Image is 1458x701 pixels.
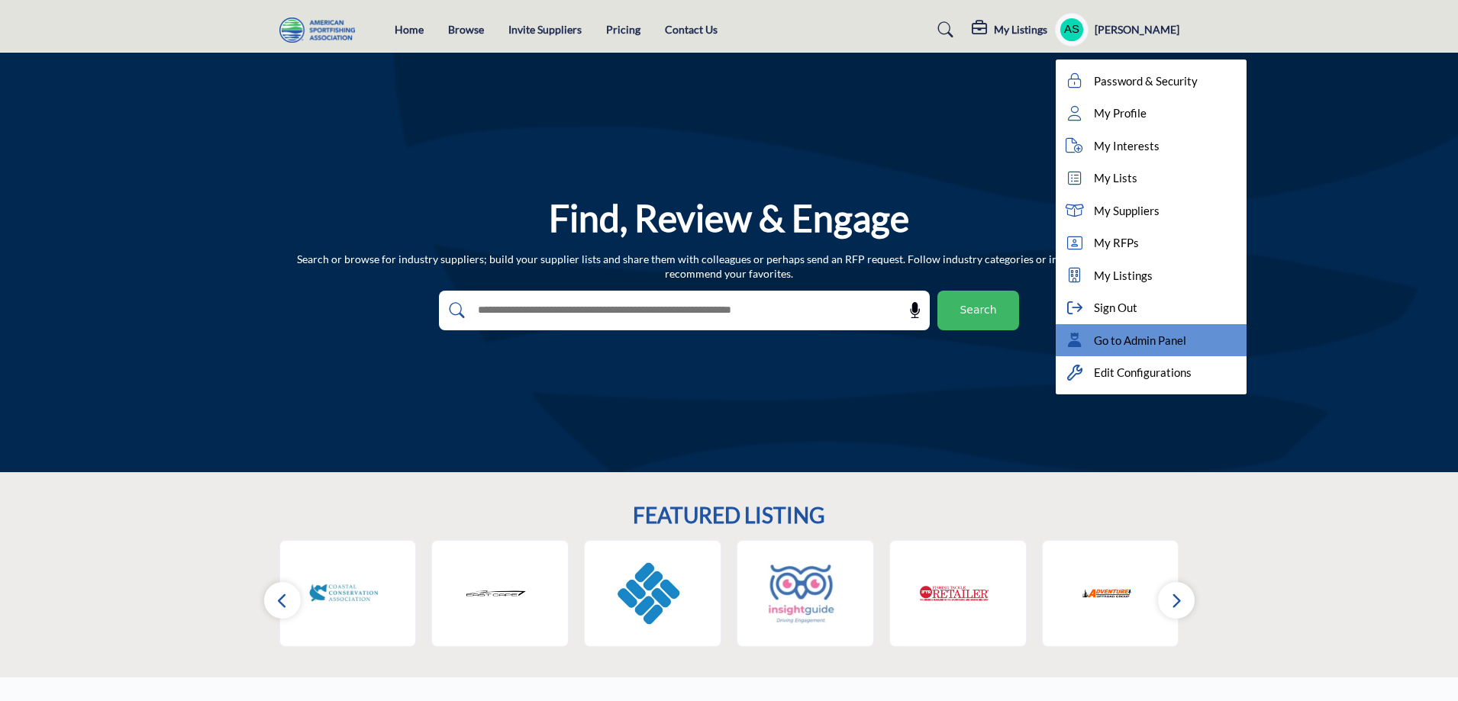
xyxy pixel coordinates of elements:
[309,559,378,628] img: Coastal Conservation Association
[1056,259,1247,292] a: My Listings
[1094,169,1137,187] span: My Lists
[1094,105,1147,122] span: My Profile
[1094,267,1153,285] span: My Listings
[1094,202,1160,220] span: My Suppliers
[614,559,683,628] img: Columbia Sportswear
[1056,227,1247,259] a: My RFPs
[994,23,1047,37] h5: My Listings
[508,23,582,36] a: Invite Suppliers
[1094,137,1160,155] span: My Interests
[1073,559,1141,628] img: Adventure Offroad Group
[920,559,989,628] img: Fishing Tackle Retailer
[1094,72,1198,90] span: Password & Security
[923,18,963,42] a: Search
[1094,299,1137,317] span: Sign Out
[1095,22,1179,37] h5: [PERSON_NAME]
[1055,13,1089,47] button: Show hide supplier dropdown
[972,21,1047,39] div: My Listings
[633,503,825,529] h2: FEATURED LISTING
[1056,162,1247,195] a: My Lists
[960,302,996,318] span: Search
[462,559,531,628] img: East Cape
[1056,195,1247,227] a: My Suppliers
[937,291,1019,330] button: Search
[1056,97,1247,130] a: My Profile
[279,252,1179,281] p: Search or browse for industry suppliers; build your supplier lists and share them with colleagues...
[279,18,363,43] img: Site Logo
[448,23,484,36] a: Browse
[549,195,909,242] h1: Find, Review & Engage
[606,23,640,36] a: Pricing
[395,23,424,36] a: Home
[767,559,836,628] img: Insight Guide
[1094,332,1186,349] span: Go to Admin Panel
[1056,130,1247,162] a: My Interests
[1094,234,1139,252] span: My RFPs
[665,23,718,36] a: Contact Us
[1056,65,1247,98] a: Password & Security
[1094,364,1192,381] span: Edit Configurations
